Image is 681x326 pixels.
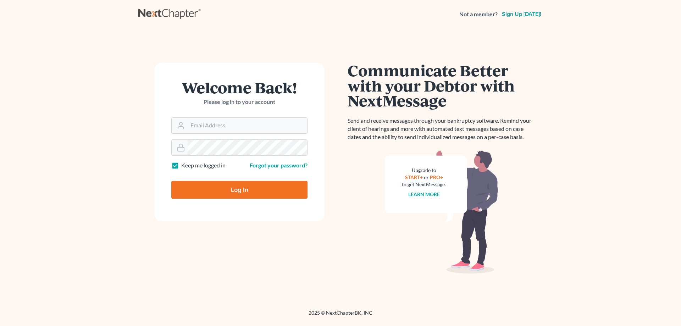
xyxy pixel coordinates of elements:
[188,118,307,133] input: Email Address
[402,167,446,174] div: Upgrade to
[348,63,536,108] h1: Communicate Better with your Debtor with NextMessage
[171,80,308,95] h1: Welcome Back!
[430,174,443,180] a: PRO+
[171,98,308,106] p: Please log in to your account
[250,162,308,168] a: Forgot your password?
[408,191,440,197] a: Learn more
[348,117,536,141] p: Send and receive messages through your bankruptcy software. Remind your client of hearings and mo...
[402,181,446,188] div: to get NextMessage.
[500,11,543,17] a: Sign up [DATE]!
[424,174,429,180] span: or
[138,309,543,322] div: 2025 © NextChapterBK, INC
[171,181,308,199] input: Log In
[405,174,423,180] a: START+
[385,150,498,274] img: nextmessage_bg-59042aed3d76b12b5cd301f8e5b87938c9018125f34e5fa2b7a6b67550977c72.svg
[459,10,498,18] strong: Not a member?
[181,161,226,170] label: Keep me logged in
